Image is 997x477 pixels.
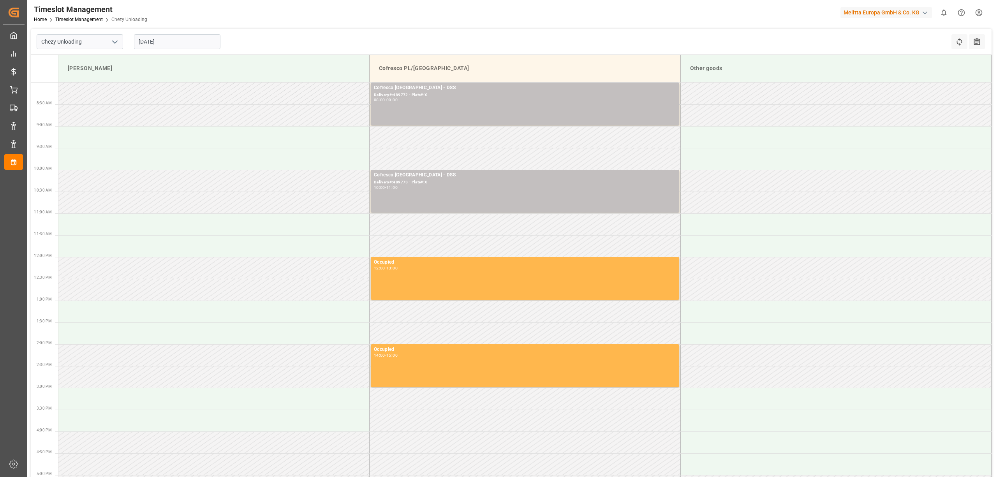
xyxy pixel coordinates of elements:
input: DD-MM-YYYY [134,34,220,49]
button: show 0 new notifications [935,4,953,21]
button: Help Center [953,4,970,21]
input: Type to search/select [37,34,123,49]
span: 9:00 AM [37,123,52,127]
span: 11:00 AM [34,210,52,214]
span: 1:30 PM [37,319,52,323]
div: [PERSON_NAME] [65,61,363,76]
span: 4:00 PM [37,428,52,432]
span: 5:00 PM [37,472,52,476]
div: 12:00 [374,266,385,270]
a: Timeslot Management [55,17,103,22]
div: - [385,98,386,102]
div: Delivery#:489773 - Plate#:X [374,179,676,186]
div: - [385,266,386,270]
div: Timeslot Management [34,4,147,15]
div: Other goods [687,61,985,76]
span: 12:00 PM [34,253,52,258]
div: Melitta Europa GmbH & Co. KG [840,7,932,18]
span: 12:30 PM [34,275,52,280]
div: Cofresco [GEOGRAPHIC_DATA] - DSS [374,84,676,92]
div: Delivery#:489772 - Plate#:X [374,92,676,99]
div: 10:00 [374,186,385,189]
div: 15:00 [386,354,398,357]
a: Home [34,17,47,22]
span: 2:00 PM [37,341,52,345]
div: - [385,186,386,189]
span: 1:00 PM [37,297,52,301]
div: 09:00 [386,98,398,102]
span: 8:30 AM [37,101,52,105]
span: 11:30 AM [34,232,52,236]
div: 08:00 [374,98,385,102]
span: 9:30 AM [37,144,52,149]
div: Occupied [374,259,676,266]
span: 3:00 PM [37,384,52,389]
div: Cofresco [GEOGRAPHIC_DATA] - DSS [374,171,676,179]
div: Occupied [374,346,676,354]
span: 3:30 PM [37,406,52,410]
span: 4:30 PM [37,450,52,454]
div: 13:00 [386,266,398,270]
button: open menu [109,36,120,48]
div: 11:00 [386,186,398,189]
div: 14:00 [374,354,385,357]
span: 10:00 AM [34,166,52,171]
div: Cofresco PL/[GEOGRAPHIC_DATA] [376,61,674,76]
button: Melitta Europa GmbH & Co. KG [840,5,935,20]
span: 2:30 PM [37,363,52,367]
div: - [385,354,386,357]
span: 10:30 AM [34,188,52,192]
